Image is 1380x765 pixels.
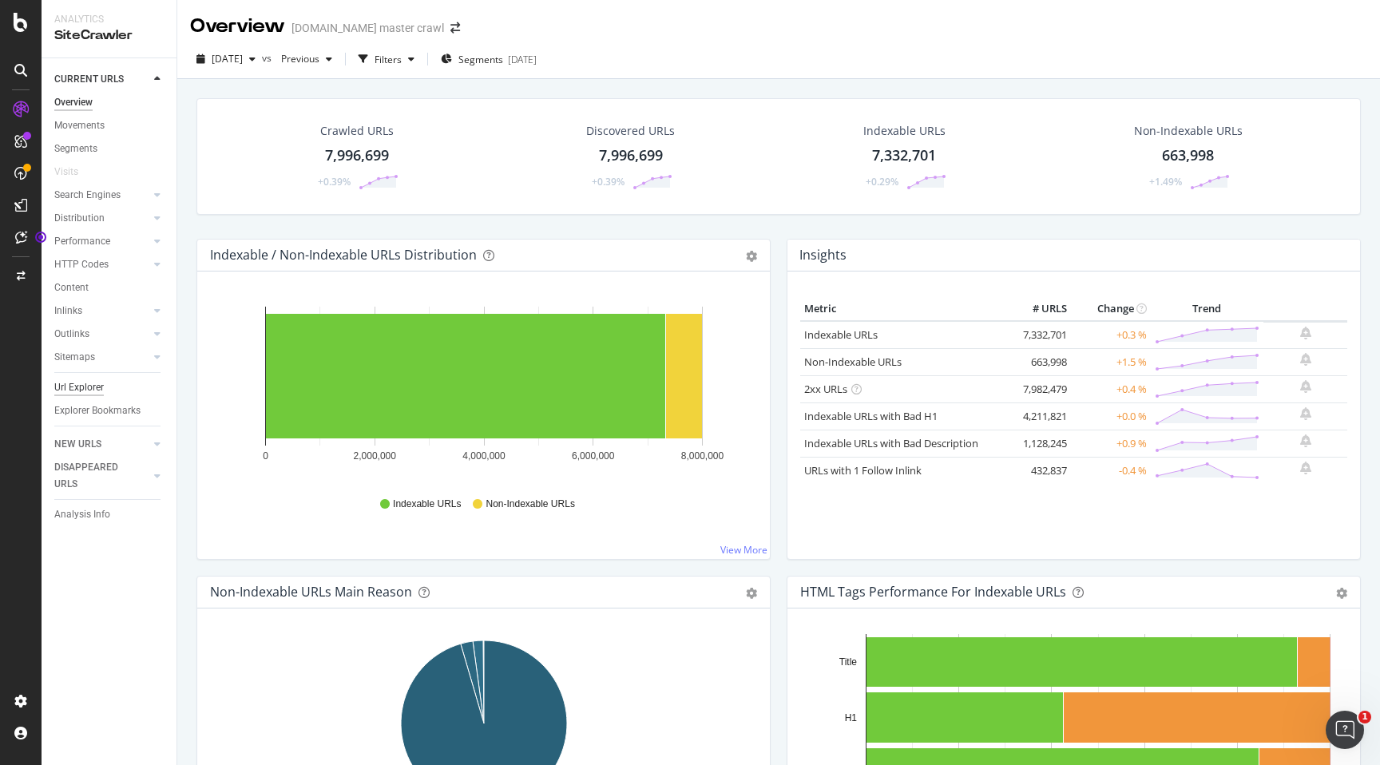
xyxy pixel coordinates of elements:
div: CURRENT URLS [54,71,124,88]
a: HTTP Codes [54,256,149,273]
div: Analytics [54,13,164,26]
div: +1.49% [1149,175,1182,188]
div: Overview [190,13,285,40]
a: Overview [54,94,165,111]
th: Trend [1151,297,1263,321]
div: +0.39% [592,175,625,188]
td: 4,211,821 [1007,402,1071,430]
h4: Insights [799,244,847,266]
div: gear [746,251,757,262]
text: 8,000,000 [681,450,724,462]
div: Overview [54,94,93,111]
span: 2025 Sep. 15th [212,52,243,65]
div: bell-plus [1300,380,1311,393]
a: Outlinks [54,326,149,343]
div: gear [1336,588,1347,599]
div: Crawled URLs [320,123,394,139]
div: Url Explorer [54,379,104,396]
a: Sitemaps [54,349,149,366]
td: +0.0 % [1071,402,1151,430]
div: Analysis Info [54,506,110,523]
div: Non-Indexable URLs Main Reason [210,584,412,600]
button: Filters [352,46,421,72]
a: Segments [54,141,165,157]
div: SiteCrawler [54,26,164,45]
div: 663,998 [1162,145,1214,166]
a: Explorer Bookmarks [54,402,165,419]
span: Indexable URLs [393,497,461,511]
button: [DATE] [190,46,262,72]
th: # URLS [1007,297,1071,321]
div: Sitemaps [54,349,95,366]
div: Segments [54,141,97,157]
a: Content [54,279,165,296]
div: Performance [54,233,110,250]
div: 7,996,699 [325,145,389,166]
td: +0.3 % [1071,321,1151,349]
span: Segments [458,53,503,66]
div: Non-Indexable URLs [1134,123,1243,139]
th: Change [1071,297,1151,321]
a: Url Explorer [54,379,165,396]
div: 7,996,699 [599,145,663,166]
text: Title [839,656,858,668]
div: bell-plus [1300,462,1311,474]
td: 1,128,245 [1007,430,1071,457]
a: Analysis Info [54,506,165,523]
div: [DOMAIN_NAME] master crawl [291,20,444,36]
div: gear [746,588,757,599]
a: Indexable URLs with Bad H1 [804,409,938,423]
a: URLs with 1 Follow Inlink [804,463,922,478]
a: DISAPPEARED URLS [54,459,149,493]
text: H1 [845,712,858,723]
td: 7,982,479 [1007,375,1071,402]
td: +0.9 % [1071,430,1151,457]
div: Filters [375,53,402,66]
div: +0.29% [866,175,898,188]
div: Explorer Bookmarks [54,402,141,419]
a: Visits [54,164,94,180]
a: CURRENT URLS [54,71,149,88]
div: Visits [54,164,78,180]
div: Outlinks [54,326,89,343]
span: 1 [1358,711,1371,723]
a: Non-Indexable URLs [804,355,902,369]
a: Indexable URLs with Bad Description [804,436,978,450]
text: 2,000,000 [354,450,397,462]
a: Search Engines [54,187,149,204]
td: 432,837 [1007,457,1071,484]
text: 6,000,000 [572,450,615,462]
div: [DATE] [508,53,537,66]
div: DISAPPEARED URLS [54,459,135,493]
svg: A chart. [210,297,757,482]
div: Tooltip anchor [34,230,48,244]
div: Distribution [54,210,105,227]
span: Previous [275,52,319,65]
a: Performance [54,233,149,250]
div: 7,332,701 [872,145,936,166]
button: Segments[DATE] [434,46,543,72]
div: Inlinks [54,303,82,319]
td: +1.5 % [1071,348,1151,375]
div: Movements [54,117,105,134]
div: arrow-right-arrow-left [450,22,460,34]
div: +0.39% [318,175,351,188]
div: bell-plus [1300,353,1311,366]
a: Distribution [54,210,149,227]
span: Non-Indexable URLs [486,497,574,511]
td: 663,998 [1007,348,1071,375]
th: Metric [800,297,1007,321]
text: 4,000,000 [462,450,506,462]
a: Inlinks [54,303,149,319]
div: HTTP Codes [54,256,109,273]
div: bell-plus [1300,407,1311,420]
td: 7,332,701 [1007,321,1071,349]
a: Movements [54,117,165,134]
div: HTML Tags Performance for Indexable URLs [800,584,1066,600]
a: View More [720,543,767,557]
div: NEW URLS [54,436,101,453]
a: NEW URLS [54,436,149,453]
td: +0.4 % [1071,375,1151,402]
text: 0 [263,450,268,462]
